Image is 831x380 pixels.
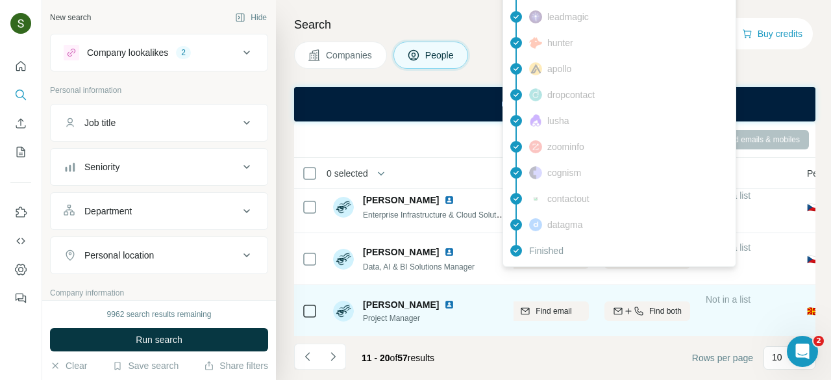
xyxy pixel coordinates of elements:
[363,209,543,220] span: Enterprise Infrastructure & Cloud Solutions Manager
[51,107,267,138] button: Job title
[363,312,460,324] span: Project Manager
[84,249,154,262] div: Personal location
[547,140,584,153] span: zoominfo
[547,62,571,75] span: apollo
[84,116,116,129] div: Job title
[320,344,346,370] button: Navigate to next page
[50,359,87,372] button: Clear
[772,351,782,364] p: 10
[529,244,564,257] span: Finished
[50,328,268,351] button: Run search
[742,25,802,43] button: Buy credits
[813,336,824,346] span: 2
[787,336,818,367] iframe: Intercom live chat
[547,114,569,127] span: lusha
[327,167,368,180] span: 0 selected
[529,114,542,127] img: provider lusha logo
[10,286,31,310] button: Feedback
[51,37,267,68] button: Company lookalikes2
[112,359,179,372] button: Save search
[425,49,455,62] span: People
[444,299,454,310] img: LinkedIn logo
[397,353,408,363] span: 57
[529,37,542,49] img: provider hunter logo
[50,287,268,299] p: Company information
[176,47,191,58] div: 2
[547,166,581,179] span: cognism
[333,197,354,218] img: Avatar
[390,353,398,363] span: of
[692,351,753,364] span: Rows per page
[503,301,589,321] button: Find email
[604,301,690,321] button: Find both
[294,87,815,121] iframe: Banner
[51,196,267,227] button: Department
[362,353,434,363] span: results
[363,194,439,207] span: [PERSON_NAME]
[294,344,320,370] button: Navigate to previous page
[51,240,267,271] button: Personal location
[547,218,582,231] span: datagma
[87,46,168,59] div: Company lookalikes
[547,88,595,101] span: dropcontact
[10,140,31,164] button: My lists
[536,305,571,317] span: Find email
[107,309,212,320] div: 9962 search results remaining
[444,247,454,257] img: LinkedIn logo
[10,229,31,253] button: Use Surfe API
[10,201,31,224] button: Use Surfe on LinkedIn
[84,160,119,173] div: Seniority
[547,10,589,23] span: leadmagic
[51,151,267,183] button: Seniority
[529,196,542,202] img: provider contactout logo
[529,62,542,75] img: provider apollo logo
[226,8,276,27] button: Hide
[649,305,682,317] span: Find both
[84,205,132,218] div: Department
[333,249,354,270] img: Avatar
[10,13,31,34] img: Avatar
[547,36,573,49] span: hunter
[294,16,815,34] h4: Search
[10,258,31,281] button: Dashboard
[362,353,390,363] span: 11 - 20
[333,301,354,322] img: Avatar
[10,112,31,135] button: Enrich CSV
[807,305,818,318] span: 🇲🇰
[807,201,818,214] span: 🇨🇿
[529,88,542,101] img: provider dropcontact logo
[10,55,31,78] button: Quick start
[50,12,91,23] div: New search
[10,83,31,107] button: Search
[807,253,818,266] span: 🇨🇿
[529,166,542,179] img: provider cognism logo
[363,246,439,259] span: [PERSON_NAME]
[363,262,475,272] span: Data, AI & BI Solutions Manager
[363,298,439,311] span: [PERSON_NAME]
[50,84,268,96] p: Personal information
[136,333,182,346] span: Run search
[547,192,589,205] span: contactout
[529,140,542,153] img: provider zoominfo logo
[529,218,542,231] img: provider datagma logo
[529,10,542,23] img: provider leadmagic logo
[204,359,268,372] button: Share filters
[706,294,750,305] span: Not in a list
[326,49,373,62] span: Companies
[444,195,454,205] img: LinkedIn logo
